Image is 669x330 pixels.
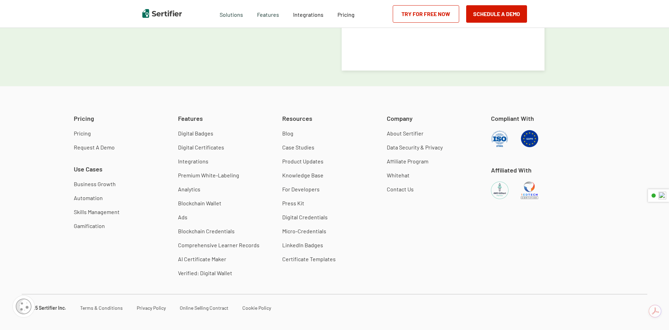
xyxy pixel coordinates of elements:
[178,114,203,123] span: Features
[137,305,166,311] a: Privacy Policy
[521,130,538,147] img: GDPR Compliant
[178,172,239,179] a: Premium White-Labeling
[257,9,279,18] span: Features
[178,130,213,137] a: Digital Badges
[491,114,534,123] span: Compliant With
[337,11,355,18] span: Pricing
[282,172,323,179] a: Knowledge Base
[293,9,323,18] a: Integrations
[282,144,314,151] a: Case Studies
[74,222,105,229] a: Gamification
[178,270,232,277] a: Verified: Digital Wallet
[178,242,259,249] a: Comprehensive Learner Records
[393,5,459,23] a: Try for Free Now
[282,158,323,165] a: Product Updates
[387,186,414,193] a: Contact Us
[282,214,328,221] a: Digital Credentials
[387,130,424,137] a: About Sertifier
[466,5,527,23] button: Schedule a Demo
[178,186,200,193] a: Analytics
[282,114,312,123] span: Resources
[634,296,669,330] iframe: Chat Widget
[180,305,228,311] a: Online Selling Contract
[74,144,115,151] a: Request A Demo
[80,305,123,311] a: Terms & Conditions
[282,256,336,263] a: Certificate Templates
[178,228,235,235] a: Blockchain Credentials
[491,182,508,199] img: AWS EdStart
[178,144,224,151] a: Digital Certificates
[178,256,226,263] a: AI Certificate Maker
[74,208,120,215] a: Skills Management
[387,114,413,123] span: Company
[387,144,443,151] a: Data Security & Privacy
[74,114,94,123] span: Pricing
[387,158,428,165] a: Affiliate Program
[521,182,538,199] img: 1EdTech Certified
[387,172,410,179] a: Whitehat
[74,130,91,137] a: Pricing
[242,305,271,311] a: Cookie Policy
[282,228,326,235] a: Micro-Credentials
[337,9,355,18] a: Pricing
[282,200,304,207] a: Press Kit
[16,299,31,314] img: Cookie Popup Icon
[282,186,320,193] a: For Developers
[282,242,323,249] a: LinkedIn Badges
[491,130,508,147] img: ISO Compliant
[22,305,66,311] a: © 2025 Sertifier Inc.
[74,165,102,174] span: Use Cases
[491,166,532,175] span: Affiliated With
[178,158,208,165] a: Integrations
[74,181,116,188] a: Business Growth
[282,130,293,137] a: Blog
[178,214,187,221] a: Ads
[142,9,182,18] img: Sertifier | Digital Credentialing Platform
[178,200,221,207] a: Blockchain Wallet
[220,9,243,18] span: Solutions
[293,11,323,18] span: Integrations
[74,195,103,201] a: Automation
